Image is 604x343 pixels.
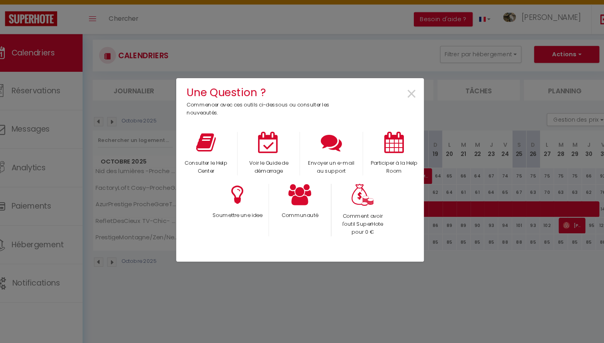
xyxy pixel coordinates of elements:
p: Consulter le Help Center [189,162,238,177]
p: Commencer avec ces outils ci-dessous ou consulter les nouveautés. [195,106,336,122]
p: Participer à la Help Room [367,162,415,177]
h4: Une Question ? [195,91,336,106]
p: Communauté [278,211,326,218]
button: Close [402,91,413,109]
p: Voir le Guide de démarrage [248,162,296,177]
p: Soumettre une idee [219,211,267,218]
p: Envoyer un e-mail au support [307,162,356,177]
span: × [402,88,413,113]
img: Money bag [351,185,372,206]
p: Comment avoir l'outil SuperHote pour 0 € [337,211,385,234]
